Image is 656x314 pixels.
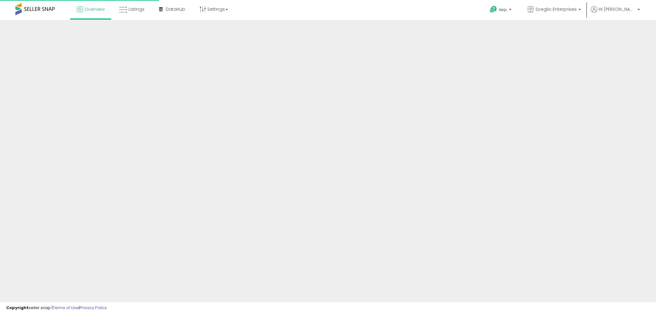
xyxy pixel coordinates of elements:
[166,6,185,12] span: DataHub
[129,6,145,12] span: Listings
[599,6,636,12] span: Hi [PERSON_NAME]
[591,6,640,20] a: Hi [PERSON_NAME]
[499,7,507,12] span: Help
[490,6,497,13] i: Get Help
[485,1,518,20] a: Help
[535,6,577,12] span: Sceglio Enterprises
[85,6,105,12] span: Overview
